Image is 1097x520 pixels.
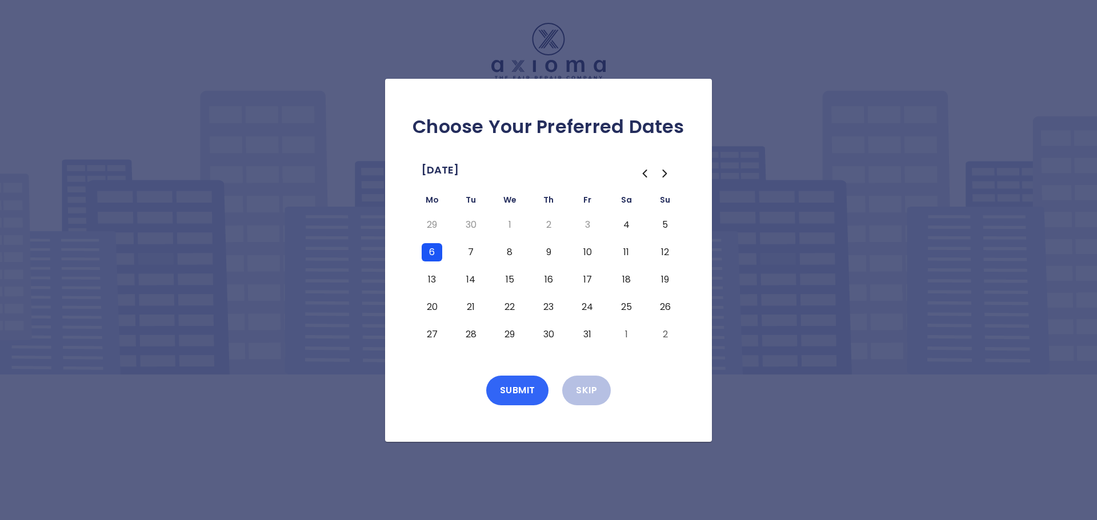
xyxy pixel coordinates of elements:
[486,376,549,405] button: Submit
[655,298,675,316] button: Sunday, October 26th, 2025
[538,325,559,344] button: Thursday, October 30th, 2025
[499,243,520,261] button: Wednesday, October 8th, 2025
[461,298,481,316] button: Tuesday, October 21st, 2025
[616,216,636,234] button: Saturday, October 4th, 2025
[616,298,636,316] button: Saturday, October 25th, 2025
[529,193,568,211] th: Thursday
[451,193,490,211] th: Tuesday
[577,216,598,234] button: Friday, October 3rd, 2025
[422,161,459,179] span: [DATE]
[461,271,481,289] button: Tuesday, October 14th, 2025
[655,325,675,344] button: Sunday, November 2nd, 2025
[577,325,598,344] button: Friday, October 31st, 2025
[568,193,607,211] th: Friday
[499,325,520,344] button: Wednesday, October 29th, 2025
[655,216,675,234] button: Sunday, October 5th, 2025
[422,298,442,316] button: Monday, October 20th, 2025
[491,23,606,79] img: Logo
[499,216,520,234] button: Wednesday, October 1st, 2025
[538,298,559,316] button: Thursday, October 23rd, 2025
[461,216,481,234] button: Tuesday, September 30th, 2025
[461,325,481,344] button: Tuesday, October 28th, 2025
[577,271,598,289] button: Friday, October 17th, 2025
[422,271,442,289] button: Monday, October 13th, 2025
[616,271,636,289] button: Saturday, October 18th, 2025
[538,271,559,289] button: Thursday, October 16th, 2025
[616,243,636,261] button: Saturday, October 11th, 2025
[607,193,646,211] th: Saturday
[461,243,481,261] button: Tuesday, October 7th, 2025
[422,325,442,344] button: Monday, October 27th, 2025
[413,193,684,348] table: October 2025
[634,163,655,184] button: Go to the Previous Month
[499,271,520,289] button: Wednesday, October 15th, 2025
[538,243,559,261] button: Thursday, October 9th, 2025
[646,193,684,211] th: Sunday
[413,193,451,211] th: Monday
[616,325,636,344] button: Saturday, November 1st, 2025
[562,376,611,405] button: Skip
[490,193,529,211] th: Wednesday
[403,115,694,138] h2: Choose Your Preferred Dates
[422,216,442,234] button: Monday, September 29th, 2025
[577,243,598,261] button: Friday, October 10th, 2025
[499,298,520,316] button: Wednesday, October 22nd, 2025
[655,243,675,261] button: Sunday, October 12th, 2025
[655,271,675,289] button: Sunday, October 19th, 2025
[655,163,675,184] button: Go to the Next Month
[422,243,442,261] button: Monday, October 6th, 2025, selected
[577,298,598,316] button: Friday, October 24th, 2025
[538,216,559,234] button: Thursday, October 2nd, 2025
